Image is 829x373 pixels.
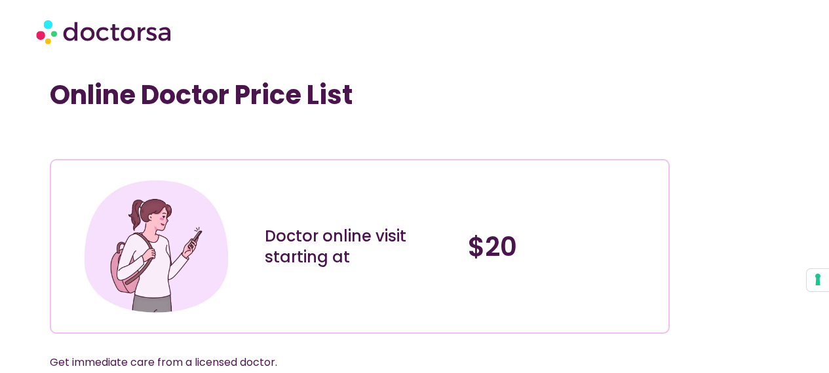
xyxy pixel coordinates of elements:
[807,269,829,291] button: Your consent preferences for tracking technologies
[50,79,670,111] h1: Online Doctor Price List
[468,231,659,262] h4: $20
[265,226,455,268] div: Doctor online visit starting at
[80,170,233,323] img: Illustration depicting a young woman in a casual outfit, engaged with her smartphone. She has a p...
[50,353,638,372] p: Get immediate care from a licensed doctor.
[56,130,253,146] iframe: Customer reviews powered by Trustpilot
